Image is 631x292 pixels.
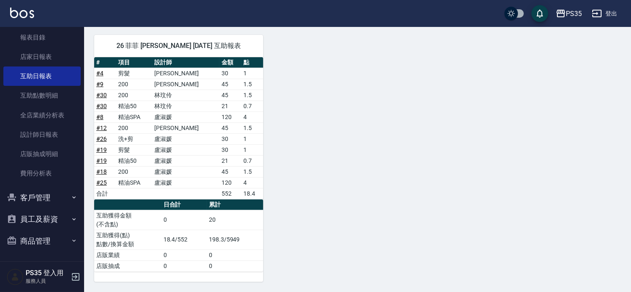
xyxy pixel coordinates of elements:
[241,79,263,90] td: 1.5
[241,133,263,144] td: 1
[116,57,152,68] th: 項目
[219,166,241,177] td: 45
[531,5,548,22] button: save
[152,122,219,133] td: [PERSON_NAME]
[219,177,241,188] td: 120
[207,210,263,230] td: 20
[241,90,263,101] td: 1.5
[207,230,263,250] td: 198.3/5949
[161,260,207,271] td: 0
[26,277,69,285] p: 服務人員
[219,188,241,199] td: 552
[207,260,263,271] td: 0
[94,230,161,250] td: 互助獲得(點) 點數/換算金額
[94,250,161,260] td: 店販業績
[96,125,107,131] a: #12
[96,114,103,120] a: #8
[3,144,81,164] a: 店販抽成明細
[161,210,207,230] td: 0
[152,111,219,122] td: 盧淑媛
[3,47,81,66] a: 店家日報表
[241,122,263,133] td: 1.5
[152,101,219,111] td: 林玟伶
[116,79,152,90] td: 200
[219,79,241,90] td: 45
[152,90,219,101] td: 林玟伶
[7,268,24,285] img: Person
[152,155,219,166] td: 盧淑媛
[116,133,152,144] td: 洗+剪
[116,90,152,101] td: 200
[116,144,152,155] td: 剪髮
[104,42,253,50] span: 26 菲菲 [PERSON_NAME] [DATE] 互助報表
[219,155,241,166] td: 21
[241,68,263,79] td: 1
[152,57,219,68] th: 設計師
[94,199,263,272] table: a dense table
[3,208,81,230] button: 員工及薪資
[241,101,263,111] td: 0.7
[96,92,107,98] a: #30
[96,168,107,175] a: #18
[96,179,107,186] a: #25
[152,79,219,90] td: [PERSON_NAME]
[96,81,103,88] a: #9
[152,144,219,155] td: 盧淑媛
[241,111,263,122] td: 4
[94,57,263,199] table: a dense table
[3,86,81,105] a: 互助點數明細
[94,57,116,68] th: #
[3,66,81,86] a: 互助日報表
[161,199,207,210] th: 日合計
[207,199,263,210] th: 累計
[152,166,219,177] td: 盧淑媛
[96,70,103,77] a: #4
[219,111,241,122] td: 120
[161,250,207,260] td: 0
[219,68,241,79] td: 30
[219,122,241,133] td: 45
[116,166,152,177] td: 200
[566,8,582,19] div: PS35
[219,57,241,68] th: 金額
[3,230,81,252] button: 商品管理
[94,260,161,271] td: 店販抽成
[152,133,219,144] td: 盧淑媛
[241,166,263,177] td: 1.5
[152,68,219,79] td: [PERSON_NAME]
[241,188,263,199] td: 18.4
[94,210,161,230] td: 互助獲得金額 (不含點)
[3,125,81,144] a: 設計師日報表
[3,106,81,125] a: 全店業績分析表
[161,230,207,250] td: 18.4/552
[96,103,107,109] a: #30
[10,8,34,18] img: Logo
[116,177,152,188] td: 精油SPA
[116,68,152,79] td: 剪髮
[3,28,81,47] a: 報表目錄
[152,177,219,188] td: 盧淑媛
[116,101,152,111] td: 精油50
[116,155,152,166] td: 精油50
[96,135,107,142] a: #26
[241,144,263,155] td: 1
[219,101,241,111] td: 21
[116,122,152,133] td: 200
[3,187,81,209] button: 客戶管理
[219,133,241,144] td: 30
[241,57,263,68] th: 點
[552,5,585,22] button: PS35
[94,188,116,199] td: 合計
[116,111,152,122] td: 精油SPA
[207,250,263,260] td: 0
[96,146,107,153] a: #19
[589,6,621,21] button: 登出
[3,164,81,183] a: 費用分析表
[96,157,107,164] a: #19
[241,177,263,188] td: 4
[219,90,241,101] td: 45
[219,144,241,155] td: 30
[241,155,263,166] td: 0.7
[26,269,69,277] h5: PS35 登入用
